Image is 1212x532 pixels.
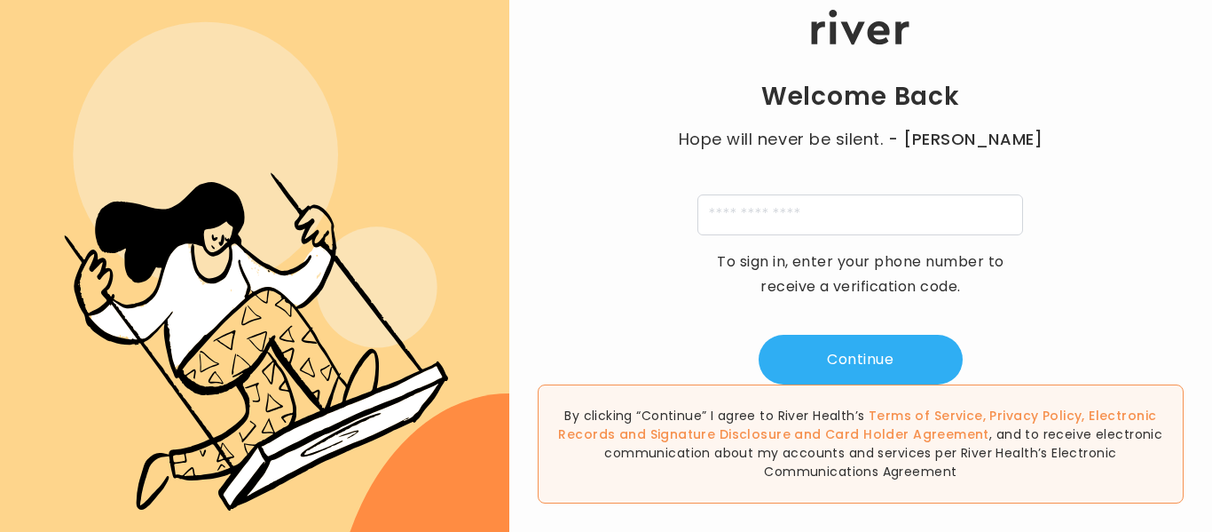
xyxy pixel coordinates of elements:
[661,127,1060,152] p: Hope will never be silent.
[761,81,960,113] h1: Welcome Back
[705,250,1016,299] p: To sign in, enter your phone number to receive a verification code.
[888,127,1043,152] span: - [PERSON_NAME]
[558,407,1156,443] span: , , and
[759,335,963,385] button: Continue
[869,407,983,425] a: Terms of Service
[825,425,989,443] a: Card Holder Agreement
[558,407,1156,443] a: Electronic Records and Signature Disclosure
[989,407,1082,425] a: Privacy Policy
[538,385,1184,504] div: By clicking “Continue” I agree to River Health’s
[604,425,1162,480] span: , and to receive electronic communication about my accounts and services per River Health’s Elect...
